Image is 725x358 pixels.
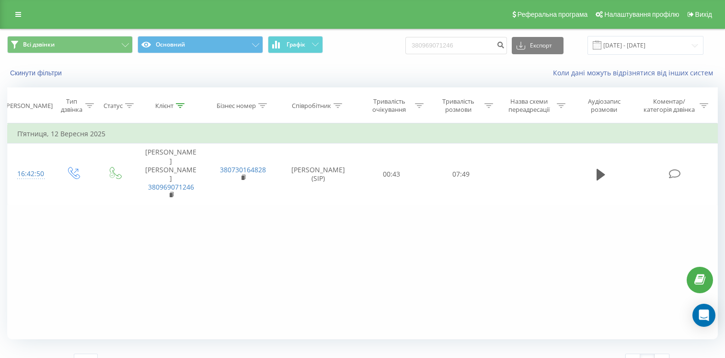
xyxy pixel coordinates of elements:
[148,182,194,191] a: 380969071246
[357,143,426,205] td: 00:43
[268,36,323,53] button: Графік
[435,97,482,114] div: Тривалість розмови
[135,143,207,205] td: [PERSON_NAME] [PERSON_NAME]
[138,36,263,53] button: Основний
[695,11,712,18] span: Вихід
[279,143,357,205] td: [PERSON_NAME] (SIP)
[576,97,632,114] div: Аудіозапис розмови
[8,124,718,143] td: П’ятниця, 12 Вересня 2025
[405,37,507,54] input: Пошук за номером
[692,304,715,327] div: Open Intercom Messenger
[4,102,53,110] div: [PERSON_NAME]
[7,36,133,53] button: Всі дзвінки
[604,11,679,18] span: Налаштування профілю
[60,97,83,114] div: Тип дзвінка
[512,37,564,54] button: Експорт
[366,97,413,114] div: Тривалість очікування
[426,143,495,205] td: 07:49
[518,11,588,18] span: Реферальна програма
[220,165,266,174] a: 380730164828
[155,102,173,110] div: Клієнт
[504,97,554,114] div: Назва схеми переадресації
[17,165,42,183] div: 16:42:50
[7,69,67,77] button: Скинути фільтри
[217,102,256,110] div: Бізнес номер
[641,97,697,114] div: Коментар/категорія дзвінка
[23,41,55,48] span: Всі дзвінки
[553,68,718,77] a: Коли дані можуть відрізнятися вiд інших систем
[287,41,305,48] span: Графік
[104,102,123,110] div: Статус
[292,102,331,110] div: Співробітник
